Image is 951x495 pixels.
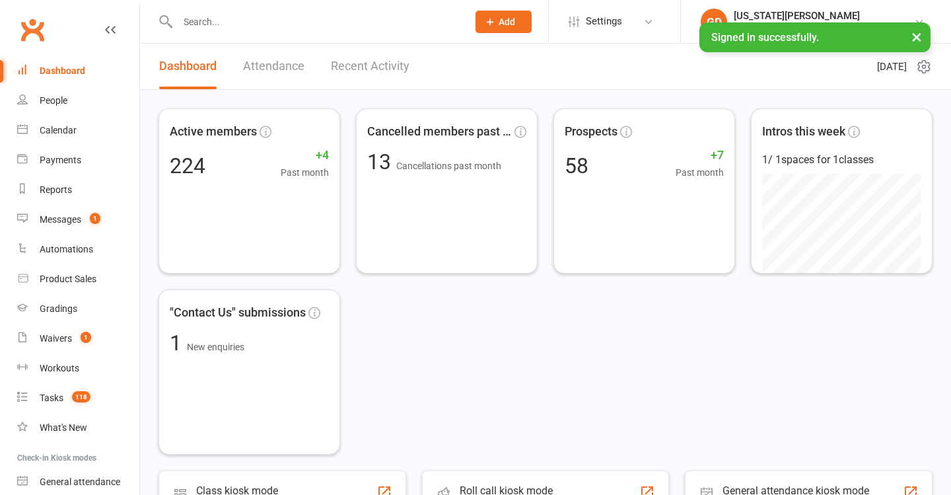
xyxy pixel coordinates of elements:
[701,9,727,35] div: GD
[17,264,139,294] a: Product Sales
[40,65,85,76] div: Dashboard
[40,333,72,344] div: Waivers
[40,476,120,487] div: General attendance
[72,391,90,402] span: 118
[367,122,512,141] span: Cancelled members past mon...
[187,342,244,352] span: New enquiries
[40,214,81,225] div: Messages
[17,413,139,443] a: What's New
[40,95,67,106] div: People
[17,116,139,145] a: Calendar
[40,184,72,195] div: Reports
[81,332,91,343] span: 1
[40,393,63,403] div: Tasks
[40,125,77,135] div: Calendar
[475,11,532,33] button: Add
[762,151,921,169] div: 1 / 1 spaces for 1 classes
[711,31,819,44] span: Signed in successfully.
[40,274,96,284] div: Product Sales
[499,17,515,27] span: Add
[40,422,87,433] div: What's New
[17,294,139,324] a: Gradings
[170,155,205,176] div: 224
[90,213,100,224] span: 1
[905,22,929,51] button: ×
[17,324,139,354] a: Waivers 1
[734,10,914,22] div: [US_STATE][PERSON_NAME]
[877,59,907,75] span: [DATE]
[17,383,139,413] a: Tasks 118
[367,149,396,174] span: 13
[17,354,139,383] a: Workouts
[170,122,257,141] span: Active members
[17,205,139,235] a: Messages 1
[17,56,139,86] a: Dashboard
[586,7,622,36] span: Settings
[565,155,588,176] div: 58
[676,146,724,165] span: +7
[331,44,409,89] a: Recent Activity
[17,175,139,205] a: Reports
[396,161,501,171] span: Cancellations past month
[281,165,329,180] span: Past month
[762,122,845,141] span: Intros this week
[159,44,217,89] a: Dashboard
[170,303,306,323] span: "Contact Us" submissions
[16,13,49,46] a: Clubworx
[40,244,93,254] div: Automations
[17,86,139,116] a: People
[174,13,458,31] input: Search...
[676,165,724,180] span: Past month
[281,146,329,165] span: +4
[243,44,304,89] a: Attendance
[40,303,77,314] div: Gradings
[40,155,81,165] div: Payments
[17,145,139,175] a: Payments
[170,330,187,356] span: 1
[40,363,79,373] div: Workouts
[565,122,617,141] span: Prospects
[734,22,914,34] div: [GEOGRAPHIC_DATA] [GEOGRAPHIC_DATA]
[17,235,139,264] a: Automations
